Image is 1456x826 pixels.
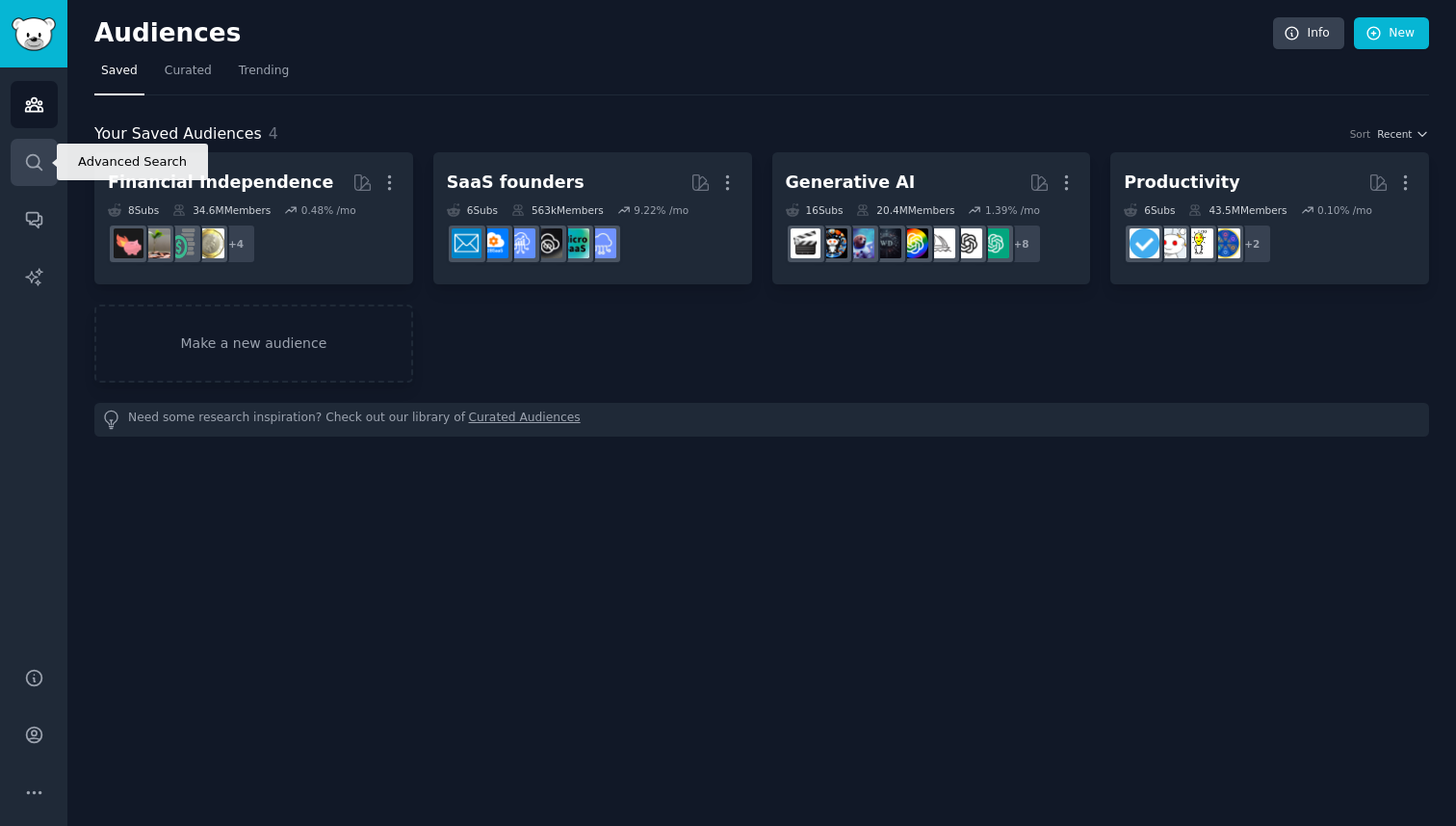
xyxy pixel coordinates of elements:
div: Generative AI [786,171,916,195]
img: UKPersonalFinance [195,228,224,258]
span: Your Saved Audiences [94,122,262,147]
div: 0.10 % /mo [1317,203,1372,217]
img: LifeProTips [1210,228,1240,258]
img: weirddalle [871,228,901,258]
div: + 2 [1232,224,1272,264]
div: 16 Sub s [786,203,844,217]
a: Curated Audiences [469,410,581,430]
div: 20.4M Members [856,203,954,217]
a: Make a new audience [94,305,413,383]
div: 6 Sub s [447,203,498,217]
img: Fire [141,228,170,258]
img: aiArt [818,228,847,258]
img: aivideo [791,228,820,258]
div: 1.39 % /mo [985,203,1040,217]
img: GummySearch logo [12,17,56,51]
div: 563k Members [511,203,604,217]
img: SaaS_Email_Marketing [452,228,481,258]
span: Trending [239,63,289,80]
img: getdisciplined [1130,228,1159,258]
img: productivity [1157,228,1186,258]
span: Saved [101,63,138,80]
div: Financial Independence [108,171,333,195]
div: Sort [1350,127,1371,141]
img: fatFIRE [114,228,143,258]
div: 8 Sub s [108,203,159,217]
a: SaaS founders6Subs563kMembers9.22% /moSaaSmicrosaasNoCodeSaaSSaaSSalesB2BSaaSSaaS_Email_Marketing [433,152,752,284]
button: Recent [1377,127,1429,141]
img: B2BSaaS [479,228,508,258]
img: SaaS [586,228,616,258]
div: Productivity [1124,171,1239,195]
a: Info [1273,17,1344,50]
img: ChatGPT [979,228,1009,258]
a: Trending [232,56,296,95]
a: Curated [158,56,219,95]
div: Need some research inspiration? Check out our library of [94,403,1429,437]
img: SaaSSales [506,228,535,258]
div: 6 Sub s [1124,203,1175,217]
div: 34.6M Members [172,203,271,217]
span: Recent [1377,127,1412,141]
a: Financial Independence8Subs34.6MMembers0.48% /mo+4UKPersonalFinanceFinancialPlanningFirefatFIRE [94,152,413,284]
img: lifehacks [1183,228,1213,258]
div: + 8 [1001,224,1042,264]
div: 0.48 % /mo [301,203,356,217]
div: 9.22 % /mo [634,203,689,217]
div: + 4 [216,224,256,264]
a: Productivity6Subs43.5MMembers0.10% /mo+2LifeProTipslifehacksproductivitygetdisciplined [1110,152,1429,284]
h2: Audiences [94,18,1273,49]
img: OpenAI [952,228,982,258]
img: FinancialPlanning [168,228,197,258]
img: NoCodeSaaS [533,228,562,258]
span: Curated [165,63,212,80]
img: midjourney [925,228,955,258]
div: SaaS founders [447,171,585,195]
img: microsaas [559,228,589,258]
img: GPT3 [898,228,928,258]
img: StableDiffusion [845,228,874,258]
a: New [1354,17,1429,50]
a: Generative AI16Subs20.4MMembers1.39% /mo+8ChatGPTOpenAImidjourneyGPT3weirddalleStableDiffusionaiA... [772,152,1091,284]
span: 4 [269,124,278,143]
a: Saved [94,56,144,95]
div: 43.5M Members [1188,203,1287,217]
